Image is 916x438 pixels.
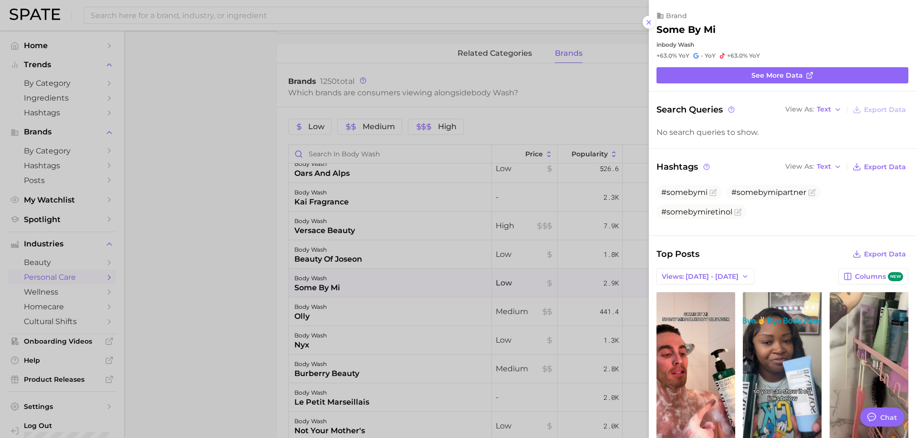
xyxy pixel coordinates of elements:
[817,107,831,112] span: Text
[656,52,677,59] span: +63.0%
[701,52,703,59] span: -
[785,107,814,112] span: View As
[678,52,689,60] span: YoY
[783,103,844,116] button: View AsText
[808,189,816,196] button: Flag as miscategorized or irrelevant
[666,11,687,20] span: brand
[751,71,803,80] span: See more data
[705,52,716,60] span: YoY
[850,103,908,116] button: Export Data
[656,247,699,261] span: Top Posts
[734,208,742,216] button: Flag as miscategorized or irrelevant
[888,272,903,281] span: new
[662,273,739,281] span: Views: [DATE] - [DATE]
[656,67,908,83] a: See more data
[731,188,806,197] span: #somebymipartner
[656,268,754,285] button: Views: [DATE] - [DATE]
[749,52,760,60] span: YoY
[727,52,748,59] span: +63.0%
[817,164,831,169] span: Text
[850,247,908,261] button: Export Data
[656,24,716,35] h2: some by mi
[656,128,908,137] div: No search queries to show.
[785,164,814,169] span: View As
[864,163,906,171] span: Export Data
[661,207,732,216] span: #somebymiretinol
[850,160,908,173] button: Export Data
[864,106,906,114] span: Export Data
[838,268,908,285] button: Columnsnew
[656,103,736,116] span: Search Queries
[656,41,908,48] div: in
[662,41,694,48] span: body wash
[661,188,708,197] span: #somebymi
[656,160,711,173] span: Hashtags
[864,250,906,258] span: Export Data
[855,272,903,281] span: Columns
[709,189,717,196] button: Flag as miscategorized or irrelevant
[783,161,844,173] button: View AsText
